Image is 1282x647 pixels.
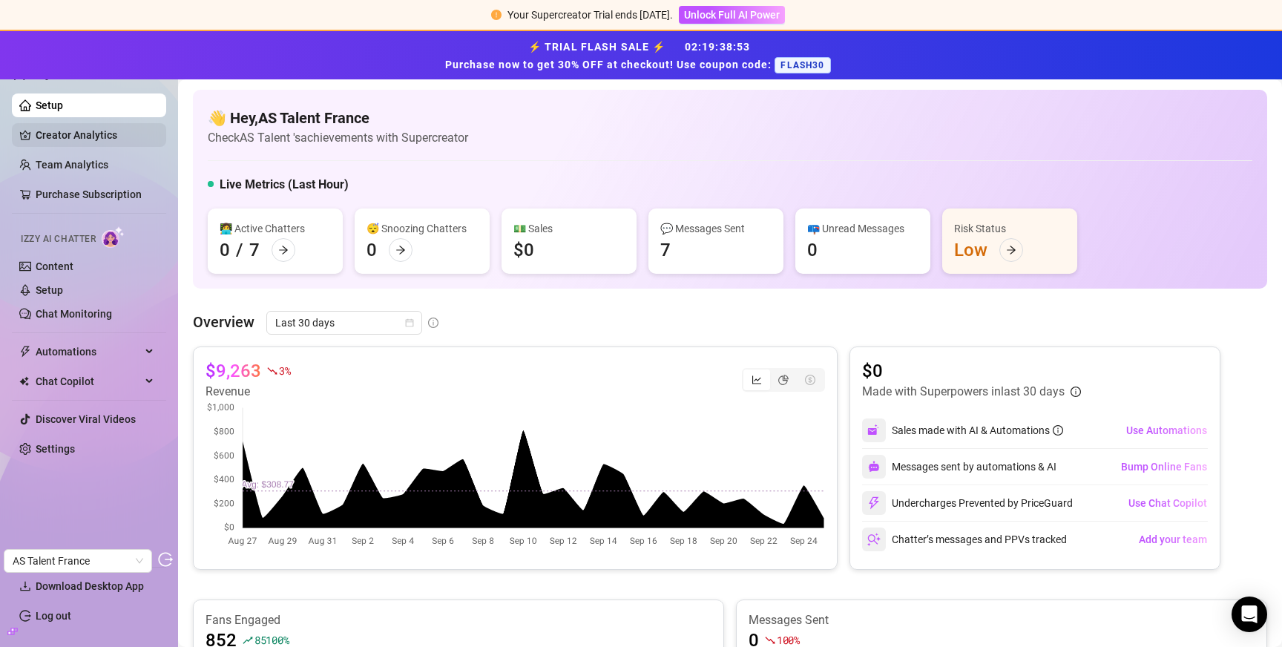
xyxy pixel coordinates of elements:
[275,312,413,334] span: Last 30 days
[243,635,253,646] span: rise
[19,346,31,358] span: thunderbolt
[867,496,881,510] img: svg%3e
[1071,387,1081,397] span: info-circle
[777,633,800,647] span: 100 %
[513,238,534,262] div: $0
[892,422,1063,439] div: Sales made with AI & Automations
[862,528,1067,551] div: Chatter’s messages and PPVs tracked
[206,359,261,383] article: $9,263
[395,245,406,255] span: arrow-right
[36,340,141,364] span: Automations
[867,533,881,546] img: svg%3e
[954,220,1065,237] div: Risk Status
[36,123,154,147] a: Creator Analytics
[36,308,112,320] a: Chat Monitoring
[868,461,880,473] img: svg%3e
[862,455,1056,479] div: Messages sent by automations & AI
[36,370,141,393] span: Chat Copilot
[193,311,254,333] article: Overview
[220,220,331,237] div: 👩‍💻 Active Chatters
[684,9,780,21] span: Unlock Full AI Power
[249,238,260,262] div: 7
[254,633,289,647] span: 85100 %
[36,610,71,622] a: Log out
[445,41,836,70] strong: ⚡ TRIAL FLASH SALE ⚡
[660,220,772,237] div: 💬 Messages Sent
[1139,533,1207,545] span: Add your team
[36,260,73,272] a: Content
[685,41,751,53] span: 02 : 19 : 38 : 53
[36,159,108,171] a: Team Analytics
[366,220,478,237] div: 😴 Snoozing Chatters
[1121,461,1207,473] span: Bump Online Fans
[807,220,918,237] div: 📪 Unread Messages
[752,375,762,385] span: line-chart
[1125,418,1208,442] button: Use Automations
[36,580,144,592] span: Download Desktop App
[862,359,1081,383] article: $0
[36,443,75,455] a: Settings
[775,57,830,73] span: FLASH30
[1006,245,1016,255] span: arrow-right
[21,232,96,246] span: Izzy AI Chatter
[1128,497,1207,509] span: Use Chat Copilot
[867,424,881,437] img: svg%3e
[36,284,63,296] a: Setup
[1120,455,1208,479] button: Bump Online Fans
[405,318,414,327] span: calendar
[862,491,1073,515] div: Undercharges Prevented by PriceGuard
[660,238,671,262] div: 7
[19,580,31,592] span: download
[742,368,825,392] div: segmented control
[13,550,143,572] span: AS Talent France
[1138,528,1208,551] button: Add your team
[445,59,775,70] strong: Purchase now to get 30% OFF at checkout! Use coupon code:
[366,238,377,262] div: 0
[279,364,290,378] span: 3 %
[208,108,468,128] h4: 👋 Hey, AS Talent France
[749,612,1255,628] article: Messages Sent
[1126,424,1207,436] span: Use Automations
[507,9,673,21] span: Your Supercreator Trial ends [DATE].
[778,375,789,385] span: pie-chart
[206,612,711,628] article: Fans Engaged
[1053,425,1063,436] span: info-circle
[807,238,818,262] div: 0
[206,383,290,401] article: Revenue
[220,238,230,262] div: 0
[513,220,625,237] div: 💵 Sales
[679,6,785,24] button: Unlock Full AI Power
[36,183,154,206] a: Purchase Subscription
[19,376,29,387] img: Chat Copilot
[679,9,785,21] a: Unlock Full AI Power
[208,128,468,147] article: Check AS Talent 's achievements with Supercreator
[102,226,125,248] img: AI Chatter
[36,413,136,425] a: Discover Viral Videos
[491,10,502,20] span: exclamation-circle
[862,383,1065,401] article: Made with Superpowers in last 30 days
[267,366,277,376] span: fall
[36,99,63,111] a: Setup
[158,552,173,567] span: logout
[428,318,438,328] span: info-circle
[805,375,815,385] span: dollar-circle
[765,635,775,646] span: fall
[7,626,18,637] span: build
[1128,491,1208,515] button: Use Chat Copilot
[1232,597,1267,632] div: Open Intercom Messenger
[278,245,289,255] span: arrow-right
[220,176,349,194] h5: Live Metrics (Last Hour)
